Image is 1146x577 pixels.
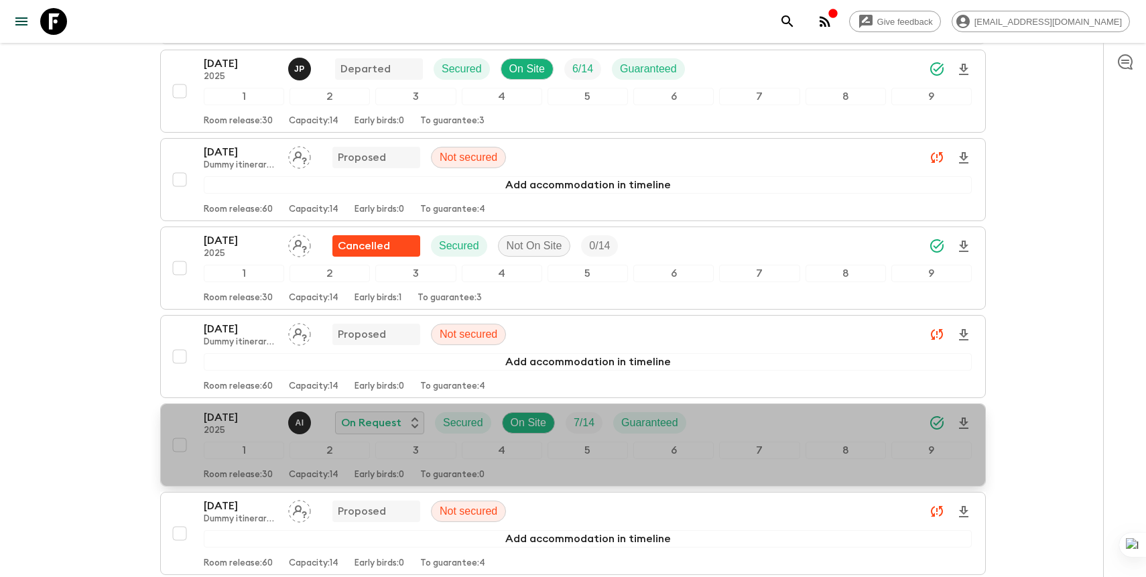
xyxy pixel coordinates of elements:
[160,138,986,221] button: [DATE]Dummy itinerary - timestamp allocationsAssign pack leaderProposedNot securedAdd accommodati...
[340,61,391,77] p: Departed
[967,17,1129,27] span: [EMAIL_ADDRESS][DOMAIN_NAME]
[8,8,35,35] button: menu
[204,530,972,548] div: Add accommodation in timeline
[849,11,941,32] a: Give feedback
[620,61,677,77] p: Guaranteed
[440,149,497,166] p: Not secured
[160,50,986,133] button: [DATE]2025Julio PosadasDepartedSecuredOn SiteTrip FillGuaranteed123456789Room release:30Capacity:...
[290,88,370,105] div: 2
[891,88,972,105] div: 9
[289,470,338,480] p: Capacity: 14
[870,17,940,27] span: Give feedback
[204,56,277,72] p: [DATE]
[440,326,497,342] p: Not secured
[633,88,714,105] div: 6
[929,415,945,431] svg: Synced Successfully
[420,116,485,127] p: To guarantee: 3
[581,235,618,257] div: Trip Fill
[204,144,277,160] p: [DATE]
[160,403,986,487] button: [DATE]2025Alvaro IxtetelaOn RequestSecuredOn SiteTrip FillGuaranteed123456789Room release:30Capac...
[204,160,277,171] p: Dummy itinerary - timestamp allocations
[509,61,545,77] p: On Site
[806,88,886,105] div: 8
[289,381,338,392] p: Capacity: 14
[204,293,273,304] p: Room release: 30
[290,442,370,459] div: 2
[420,470,485,480] p: To guarantee: 0
[355,558,404,569] p: Early birds: 0
[719,442,800,459] div: 7
[289,558,338,569] p: Capacity: 14
[633,265,714,282] div: 6
[204,426,277,436] p: 2025
[204,233,277,249] p: [DATE]
[952,11,1130,32] div: [EMAIL_ADDRESS][DOMAIN_NAME]
[572,61,593,77] p: 6 / 14
[431,235,487,257] div: Secured
[443,415,483,431] p: Secured
[462,265,542,282] div: 4
[507,238,562,254] p: Not On Site
[501,58,554,80] div: On Site
[440,503,497,519] p: Not secured
[288,62,314,72] span: Julio Posadas
[806,265,886,282] div: 8
[288,415,314,426] span: Alvaro Ixtetela
[288,150,311,161] span: Assign pack leader
[204,176,972,194] div: Add accommodation in timeline
[929,238,945,254] svg: Synced Successfully
[289,116,338,127] p: Capacity: 14
[564,58,601,80] div: Trip Fill
[462,442,542,459] div: 4
[204,116,273,127] p: Room release: 30
[633,442,714,459] div: 6
[956,239,972,255] svg: Download Onboarding
[204,498,277,514] p: [DATE]
[462,88,542,105] div: 4
[204,381,273,392] p: Room release: 60
[355,293,401,304] p: Early birds: 1
[288,504,311,515] span: Assign pack leader
[806,442,886,459] div: 8
[204,558,273,569] p: Room release: 60
[719,265,800,282] div: 7
[891,265,972,282] div: 9
[160,227,986,310] button: [DATE]2025Assign pack leaderFlash Pack cancellationSecuredNot On SiteTrip Fill123456789Room relea...
[956,504,972,520] svg: Download Onboarding
[420,381,485,392] p: To guarantee: 4
[929,326,945,342] svg: Unable to sync - Check prices and secured
[338,326,386,342] p: Proposed
[434,58,490,80] div: Secured
[160,492,986,575] button: [DATE]Dummy itinerary - timestamp allocationsAssign pack leaderProposedNot securedAdd accommodati...
[288,411,314,434] button: AI
[498,235,571,257] div: Not On Site
[290,265,370,282] div: 2
[502,412,555,434] div: On Site
[442,61,482,77] p: Secured
[566,412,602,434] div: Trip Fill
[355,204,404,215] p: Early birds: 0
[204,353,972,371] div: Add accommodation in timeline
[204,442,284,459] div: 1
[956,415,972,432] svg: Download Onboarding
[929,503,945,519] svg: Unable to sync - Check prices and secured
[435,412,491,434] div: Secured
[621,415,678,431] p: Guaranteed
[420,204,485,215] p: To guarantee: 4
[204,72,277,82] p: 2025
[929,61,945,77] svg: Synced Successfully
[355,470,404,480] p: Early birds: 0
[548,88,628,105] div: 5
[204,409,277,426] p: [DATE]
[375,88,456,105] div: 3
[204,265,284,282] div: 1
[375,442,456,459] div: 3
[341,415,401,431] p: On Request
[574,415,594,431] p: 7 / 14
[956,150,972,166] svg: Download Onboarding
[420,558,485,569] p: To guarantee: 4
[719,88,800,105] div: 7
[288,327,311,338] span: Assign pack leader
[956,62,972,78] svg: Download Onboarding
[956,327,972,343] svg: Download Onboarding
